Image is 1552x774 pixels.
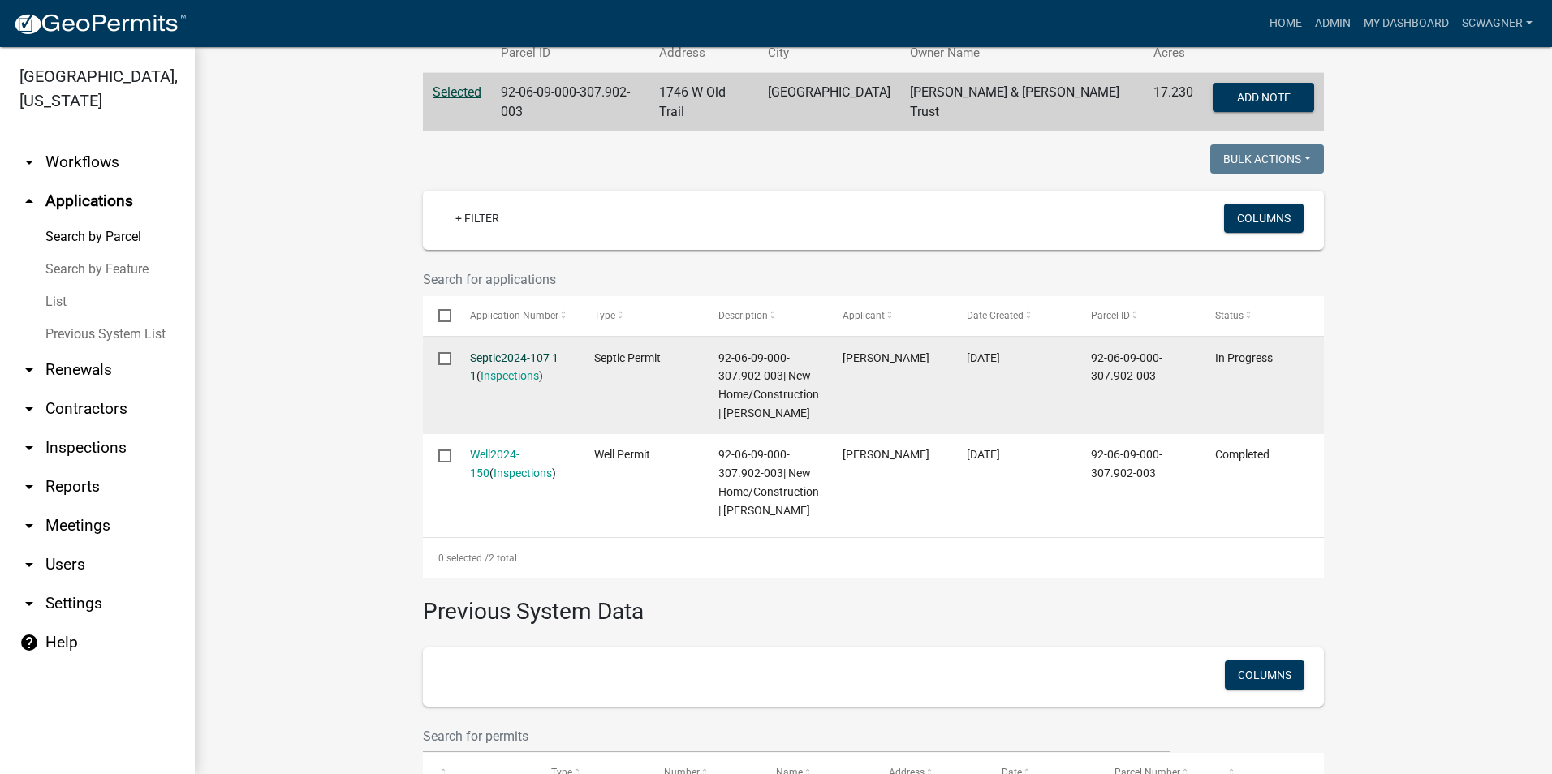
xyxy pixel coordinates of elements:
i: arrow_drop_down [19,438,39,458]
span: 08/26/2024 [967,448,1000,461]
button: Add Note [1213,83,1314,112]
span: 92-06-09-000-307.902-003| New Home/Construction | Baron, Lyle D III [718,351,819,419]
datatable-header-cell: Select [423,296,454,335]
div: ( ) [470,349,563,386]
datatable-header-cell: Application Number [454,296,578,335]
datatable-header-cell: Type [578,296,702,335]
i: arrow_drop_down [19,555,39,574]
th: Parcel ID [491,34,649,72]
i: arrow_drop_up [19,191,39,211]
i: arrow_drop_down [19,360,39,380]
span: Date Created [967,310,1024,321]
i: arrow_drop_down [19,594,39,613]
span: Scott Wagner [843,351,929,364]
span: 92-06-09-000-307.902-003 [1091,448,1162,479]
span: Scott Wagner [843,448,929,461]
span: 92-06-09-000-307.902-003| New Home/Construction | Baron, Lyle D III [718,448,819,516]
span: In Progress [1215,351,1273,364]
a: Selected [433,84,481,100]
span: 0 selected / [438,553,489,564]
h3: Previous System Data [423,578,1324,629]
a: Admin [1308,8,1357,39]
td: 92-06-09-000-307.902-003 [491,73,649,132]
input: Search for permits [423,720,1170,753]
i: arrow_drop_down [19,477,39,497]
datatable-header-cell: Date Created [951,296,1076,335]
a: + Filter [442,204,512,233]
a: Septic2024-107 1 1 [470,351,558,383]
i: arrow_drop_down [19,153,39,172]
button: Bulk Actions [1210,144,1324,174]
th: Address [649,34,758,72]
span: Well Permit [594,448,650,461]
input: Search for applications [423,263,1170,296]
a: scwagner [1455,8,1539,39]
a: Inspections [481,369,539,382]
span: Completed [1215,448,1270,461]
span: 08/27/2024 [967,351,1000,364]
span: Septic Permit [594,351,661,364]
span: Application Number [470,310,558,321]
td: [PERSON_NAME] & [PERSON_NAME] Trust [900,73,1144,132]
td: 1746 W Old Trail [649,73,758,132]
button: Columns [1225,660,1304,690]
span: Parcel ID [1091,310,1130,321]
span: Description [718,310,768,321]
a: Inspections [494,467,552,479]
td: 17.230 [1144,73,1203,132]
i: arrow_drop_down [19,399,39,419]
span: Type [594,310,615,321]
th: City [758,34,900,72]
span: Add Note [1236,91,1290,104]
td: [GEOGRAPHIC_DATA] [758,73,900,132]
th: Acres [1144,34,1203,72]
button: Columns [1224,204,1304,233]
a: Home [1263,8,1308,39]
th: Owner Name [900,34,1144,72]
datatable-header-cell: Status [1200,296,1324,335]
i: arrow_drop_down [19,516,39,535]
a: Well2024-150 [470,448,519,479]
datatable-header-cell: Parcel ID [1076,296,1200,335]
a: My Dashboard [1357,8,1455,39]
datatable-header-cell: Applicant [827,296,951,335]
div: 2 total [423,538,1324,578]
span: 92-06-09-000-307.902-003 [1091,351,1162,383]
datatable-header-cell: Description [703,296,827,335]
span: Status [1215,310,1244,321]
span: Applicant [843,310,885,321]
i: help [19,633,39,652]
div: ( ) [470,445,563,483]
